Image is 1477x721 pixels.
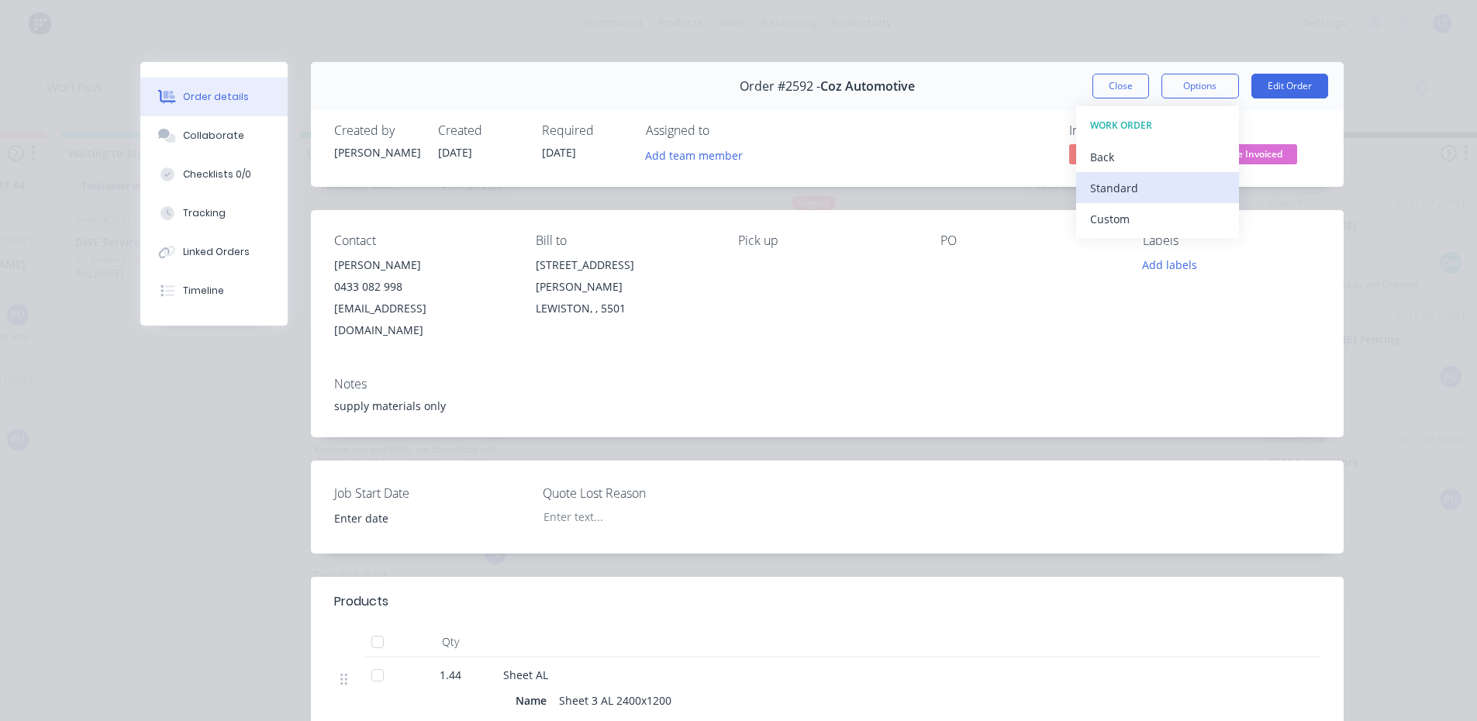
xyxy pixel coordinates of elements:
button: Standard [1076,172,1239,203]
div: WORK ORDER [1090,116,1225,136]
button: Linked Orders [140,233,288,271]
span: [DATE] [542,145,576,160]
button: Back [1076,141,1239,172]
div: Order details [183,90,249,104]
div: Status [1204,123,1320,138]
button: Add team member [637,144,751,165]
span: [DATE] [438,145,472,160]
div: 0433 082 998 [334,276,512,298]
button: WORK ORDER [1076,110,1239,141]
div: Qty [404,626,497,657]
button: Collaborate [140,116,288,155]
button: Custom [1076,203,1239,234]
div: Pick up [738,233,916,248]
button: Timeline [140,271,288,310]
button: Add team member [646,144,751,165]
span: 1.44 [440,667,461,683]
div: Contact [334,233,512,248]
div: Sheet 3 AL 2400x1200 [553,689,678,712]
div: [STREET_ADDRESS][PERSON_NAME]LEWISTON, , 5501 [536,254,713,319]
div: Created [438,123,523,138]
div: Collaborate [183,129,244,143]
button: Options [1161,74,1239,98]
div: Name [516,689,553,712]
div: Custom [1090,208,1225,230]
div: supply materials only [334,398,1320,414]
div: Invoiced [1069,123,1185,138]
div: [STREET_ADDRESS][PERSON_NAME] [536,254,713,298]
button: Edit Order [1251,74,1328,98]
div: [PERSON_NAME]0433 082 998[EMAIL_ADDRESS][DOMAIN_NAME] [334,254,512,341]
span: Coz Automotive [820,79,915,94]
button: Order details [140,78,288,116]
span: Order #2592 - [740,79,820,94]
div: LEWISTON, , 5501 [536,298,713,319]
div: Products [334,592,388,611]
div: Bill to [536,233,713,248]
div: PO [940,233,1118,248]
div: Labels [1143,233,1320,248]
div: Back [1090,146,1225,168]
button: To be Invoiced [1204,144,1297,167]
div: [PERSON_NAME] [334,254,512,276]
div: Timeline [183,284,224,298]
div: Assigned to [646,123,801,138]
label: Job Start Date [334,484,528,502]
label: Quote Lost Reason [543,484,737,502]
button: Add labels [1134,254,1206,275]
input: Enter date [323,506,516,530]
div: Notes [334,377,1320,392]
div: Linked Orders [183,245,250,259]
button: Tracking [140,194,288,233]
span: No [1069,144,1162,164]
div: Tracking [183,206,226,220]
div: [PERSON_NAME] [334,144,419,160]
div: Standard [1090,177,1225,199]
div: [EMAIL_ADDRESS][DOMAIN_NAME] [334,298,512,341]
button: Close [1092,74,1149,98]
span: To be Invoiced [1204,144,1297,164]
div: Checklists 0/0 [183,167,251,181]
button: Checklists 0/0 [140,155,288,194]
div: Required [542,123,627,138]
div: Created by [334,123,419,138]
span: Sheet AL [503,668,548,682]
